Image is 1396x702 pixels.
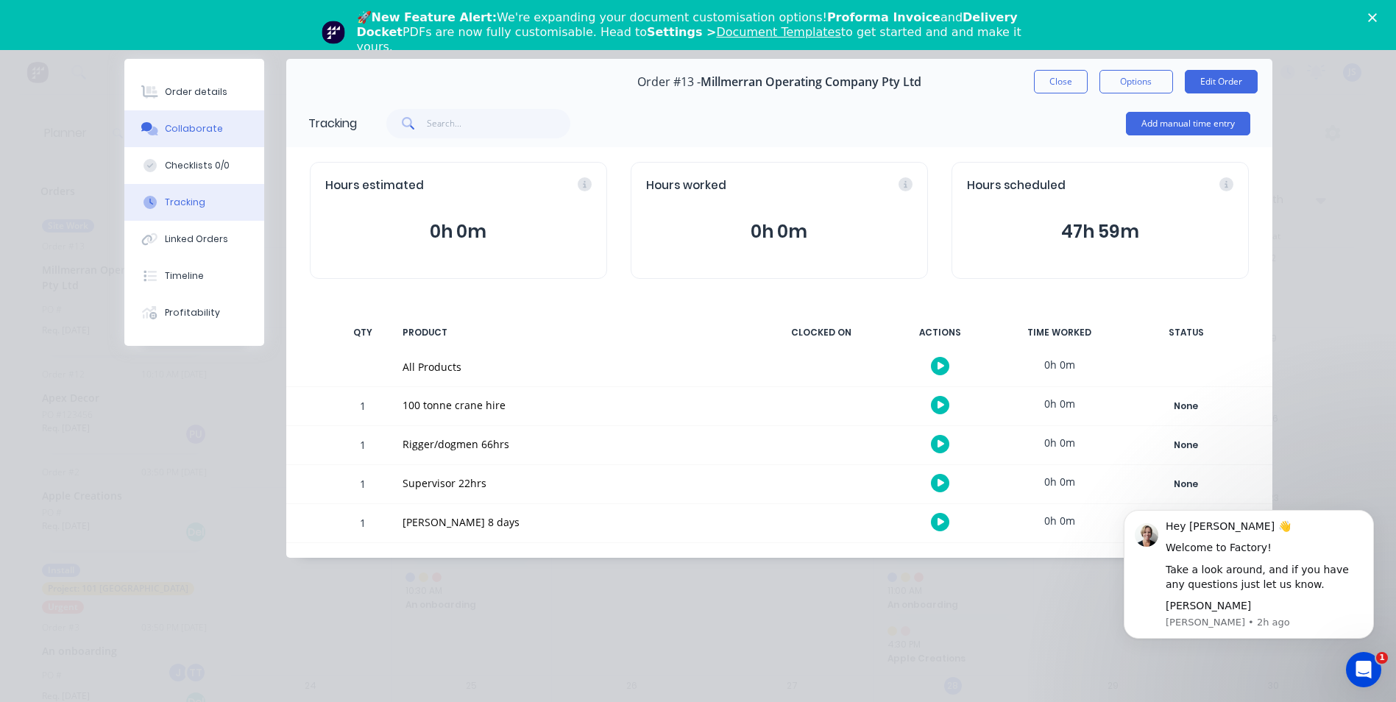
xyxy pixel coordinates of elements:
span: Millmerran Operating Company Pty Ltd [701,75,921,89]
iframe: Intercom notifications message [1102,488,1396,662]
div: Close [1368,13,1383,22]
div: 0h 0m [1005,387,1115,420]
div: None [1133,397,1239,416]
button: 0h 0m [646,218,913,246]
div: Checklists 0/0 [165,159,230,172]
div: All Products [403,359,748,375]
div: None [1133,436,1239,455]
div: 0h 0m [1005,426,1115,459]
span: Hours estimated [325,177,424,194]
div: Supervisor 22hrs [403,475,748,491]
button: None [1133,474,1240,494]
div: Order details [165,85,227,99]
div: TIME WORKED [1005,317,1115,348]
button: Add manual time entry [1126,112,1250,135]
b: New Feature Alert: [372,10,497,24]
span: Hours worked [646,177,726,194]
div: QTY [341,317,385,348]
span: 1 [1376,652,1388,664]
div: ACTIONS [885,317,996,348]
div: Collaborate [165,122,223,135]
div: PRODUCT [394,317,757,348]
button: Linked Orders [124,221,264,258]
div: 0h 0m [1005,348,1115,381]
div: Tracking [165,196,205,209]
span: Hours scheduled [967,177,1066,194]
button: None [1133,396,1240,416]
div: 1 [341,428,385,464]
div: STATUS [1124,317,1249,348]
img: Profile image for Team [322,21,345,44]
div: 1 [341,506,385,542]
button: 0h 0m [325,218,592,246]
b: Settings > [647,25,841,39]
div: [PERSON_NAME] 8 days [403,514,748,530]
div: CLOCKED ON [766,317,876,348]
button: Checklists 0/0 [124,147,264,184]
button: Collaborate [124,110,264,147]
button: Timeline [124,258,264,294]
button: 47h 59m [967,218,1233,246]
button: Order details [124,74,264,110]
a: Document Templates [716,25,840,39]
div: Tracking [308,115,357,132]
button: Close [1034,70,1088,93]
b: Delivery Docket [357,10,1018,39]
button: Edit Order [1185,70,1258,93]
input: Search... [427,109,570,138]
div: 1 [341,389,385,425]
div: Profitability [165,306,220,319]
div: 🚀 We're expanding your document customisation options! and PDFs are now fully customisable. Head ... [357,10,1052,54]
div: Rigger/dogmen 66hrs [403,436,748,452]
span: Order #13 - [637,75,701,89]
div: Timeline [165,269,204,283]
iframe: Intercom live chat [1346,652,1381,687]
div: None [1133,475,1239,494]
div: 0h 0m [1005,504,1115,537]
b: Proforma Invoice [827,10,940,24]
div: 0h 0m [1005,465,1115,498]
button: None [1133,435,1240,455]
div: 1 [341,467,385,503]
div: 100 tonne crane hire [403,397,748,413]
button: Tracking [124,184,264,221]
div: Linked Orders [165,233,228,246]
button: Options [1099,70,1173,93]
button: Profitability [124,294,264,331]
